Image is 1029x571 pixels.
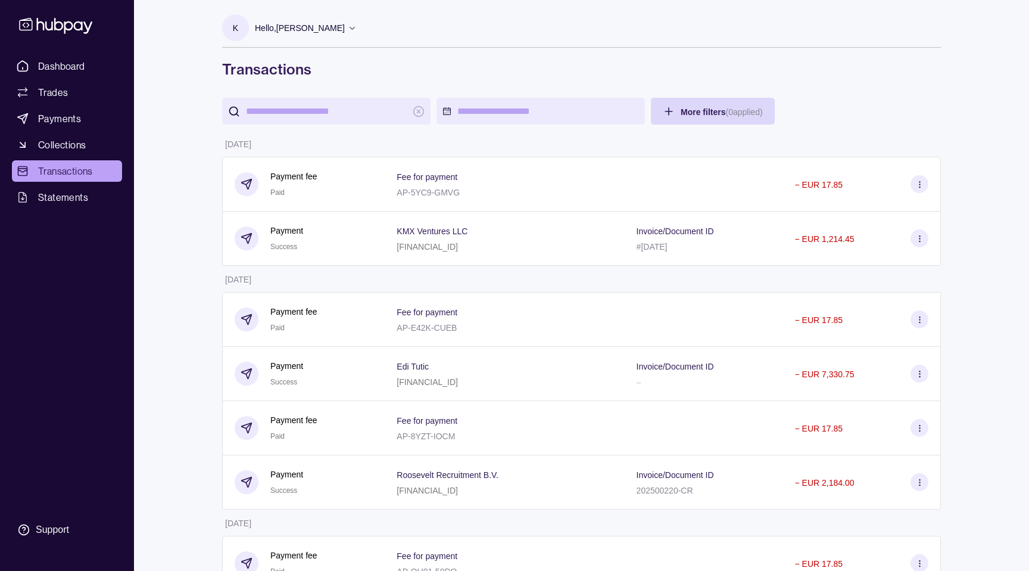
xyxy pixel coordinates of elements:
span: Success [270,486,297,495]
p: Payment [270,468,303,481]
p: [DATE] [225,519,251,528]
p: [DATE] [225,139,251,149]
p: AP-5YC9-GMVG [397,188,460,197]
p: Fee for payment [397,551,457,561]
a: Transactions [12,160,122,182]
p: − EUR 17.85 [795,559,843,569]
p: Invoice/Document ID [637,362,714,371]
span: Statements [38,190,88,204]
a: Payments [12,108,122,129]
span: Paid [270,432,285,440]
span: Paid [270,324,285,332]
p: − EUR 7,330.75 [795,370,855,379]
a: Support [12,517,122,542]
p: − EUR 17.85 [795,424,843,433]
p: Hello, [PERSON_NAME] [255,21,345,35]
button: More filters(0applied) [651,98,775,125]
p: #[DATE] [637,242,668,252]
p: Fee for payment [397,416,457,426]
p: − EUR 1,214.45 [795,234,855,244]
p: [FINANCIAL_ID] [397,242,458,252]
p: [FINANCIAL_ID] [397,486,458,495]
p: Payment [270,224,303,237]
p: Roosevelt Recruitment B.V. [397,470,498,480]
span: Paid [270,188,285,197]
p: 202500220-CR [637,486,693,495]
span: Collections [38,138,86,152]
span: Success [270,378,297,386]
a: Dashboard [12,55,122,77]
p: – [637,377,641,387]
p: Payment fee [270,170,317,183]
p: [DATE] [225,275,251,284]
span: Success [270,243,297,251]
span: Payments [38,111,81,126]
p: − EUR 17.85 [795,315,843,325]
span: More filters [681,107,763,117]
p: ( 0 applied) [725,107,762,117]
span: Trades [38,85,68,100]
p: Fee for payment [397,172,457,182]
p: Edi Tutic [397,362,429,371]
p: Fee for payment [397,308,457,317]
a: Trades [12,82,122,103]
p: Payment [270,359,303,373]
input: search [246,98,407,125]
span: Dashboard [38,59,85,73]
h1: Transactions [222,60,941,79]
p: Invoice/Document ID [637,470,714,480]
p: K [233,21,238,35]
div: Support [36,523,69,536]
a: Collections [12,134,122,156]
a: Statements [12,187,122,208]
p: AP-8YZT-IOCM [397,432,455,441]
p: KMX Ventures LLC [397,226,467,236]
p: Payment fee [270,305,317,318]
p: Invoice/Document ID [637,226,714,236]
span: Transactions [38,164,93,178]
p: AP-E42K-CUEB [397,323,457,333]
p: − EUR 2,184.00 [795,478,855,488]
p: [FINANCIAL_ID] [397,377,458,387]
p: Payment fee [270,414,317,427]
p: − EUR 17.85 [795,180,843,190]
p: Payment fee [270,549,317,562]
